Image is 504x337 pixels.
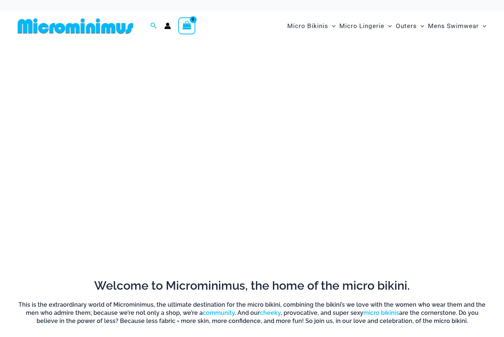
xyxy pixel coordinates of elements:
span: Micro Bikinis [287,17,328,35]
a: cheeky [260,309,281,316]
a: Search icon link [150,21,157,31]
img: MM SHOP LOGO FLAT [15,18,136,34]
nav: Site Navigation [284,14,489,38]
a: community [203,309,235,316]
span: Micro Lingerie [339,17,384,35]
span: Mens Swimwear [428,17,479,35]
span: Menu Toggle [328,17,336,35]
a: Account icon link [164,23,171,29]
span: Menu Toggle [417,17,424,35]
a: OutersMenu ToggleMenu Toggle [394,15,426,37]
h2: Welcome to Microminimus, the home of the micro bikini. [15,278,489,293]
span: Menu Toggle [384,17,392,35]
a: Mens SwimwearMenu ToggleMenu Toggle [426,15,488,37]
span: Outers [396,17,417,35]
h6: This is the extraordinary world of Microminimus, the ultimate destination for the micro bikini, c... [15,301,489,326]
a: Micro BikinisMenu ToggleMenu Toggle [285,15,337,37]
a: Micro LingerieMenu ToggleMenu Toggle [337,15,394,37]
span: Menu Toggle [479,17,486,35]
a: micro bikinis [363,309,399,316]
a: View Shopping Cart, empty [178,17,195,34]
